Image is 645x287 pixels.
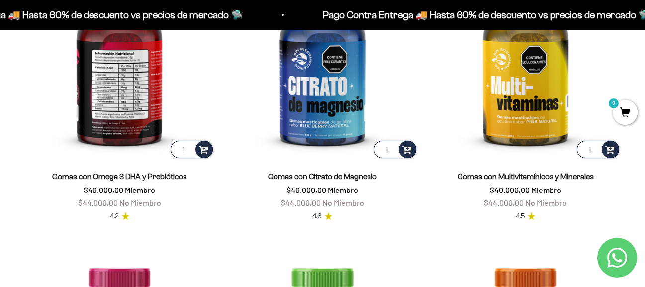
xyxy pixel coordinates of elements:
[312,211,332,222] a: 4.64.6 de 5.0 estrellas
[608,97,620,109] mark: 0
[516,211,535,222] a: 4.54.5 de 5.0 estrellas
[328,185,358,194] span: Miembro
[268,172,377,181] a: Gomas con Citrato de Magnesio
[78,198,118,207] span: $44.000,00
[312,211,322,222] span: 4.6
[119,198,161,207] span: No Miembro
[531,185,561,194] span: Miembro
[286,185,326,194] span: $40.000,00
[484,198,524,207] span: $44.000,00
[52,172,187,181] a: Gomas con Omega 3 DHA y Prebióticos
[516,211,525,222] span: 4.5
[110,211,129,222] a: 4.24.2 de 5.0 estrellas
[322,198,364,207] span: No Miembro
[110,211,119,222] span: 4.2
[125,185,155,194] span: Miembro
[613,108,638,119] a: 0
[525,198,567,207] span: No Miembro
[281,198,321,207] span: $44.000,00
[458,172,594,181] a: Gomas con Multivitamínicos y Minerales
[84,185,123,194] span: $40.000,00
[490,185,530,194] span: $40.000,00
